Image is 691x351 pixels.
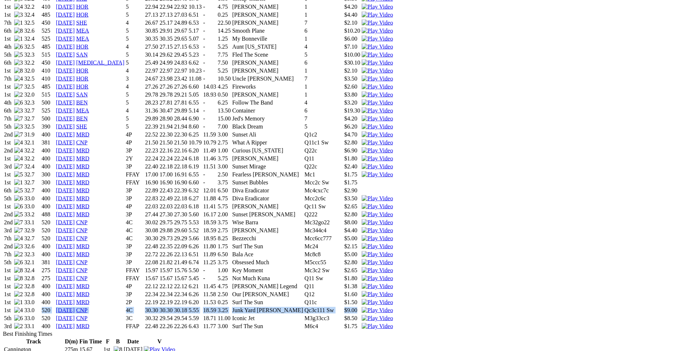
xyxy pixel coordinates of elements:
[14,283,23,289] img: 2
[362,131,393,138] img: Play Video
[76,43,89,49] a: HOR
[41,27,55,34] td: 525
[41,43,55,50] td: 485
[362,259,393,265] a: View replay
[188,27,202,34] td: 5.17
[362,155,393,161] a: View replay
[14,115,23,122] img: 7
[203,19,216,26] td: -
[76,155,89,161] a: MRD
[362,307,393,313] a: View replay
[76,99,88,105] a: BEN
[76,195,89,201] a: MRD
[76,75,89,81] a: HOR
[344,19,361,26] td: $2.10
[362,323,393,329] img: Play Video
[145,59,158,66] td: 25.49
[362,203,393,209] a: View replay
[362,99,393,105] a: Watch Replay on Watchdog
[24,11,41,18] td: 32.4
[56,179,75,185] a: [DATE]
[76,59,125,65] a: [MEDICAL_DATA]
[4,43,13,50] td: 4th
[76,291,89,297] a: MRD
[362,243,393,249] img: Play Video
[14,219,23,225] img: 7
[362,195,393,201] img: Play Video
[4,19,13,26] td: 7th
[188,11,202,18] td: 6.51
[232,43,303,50] td: Aunt [US_STATE]
[362,227,393,233] a: View replay
[76,243,89,249] a: MRD
[76,3,89,9] a: HOR
[14,179,23,185] img: 1
[362,43,393,50] img: Play Video
[188,43,202,50] td: 6.53
[76,19,87,25] a: SHE
[203,11,216,18] td: -
[203,43,216,50] td: -
[14,51,23,58] img: 5
[362,267,393,273] a: View replay
[232,3,303,10] td: [PERSON_NAME]
[159,3,173,10] td: 22.94
[14,187,23,193] img: 5
[41,59,55,66] td: 450
[56,171,75,177] a: [DATE]
[232,19,303,26] td: [PERSON_NAME]
[56,155,75,161] a: [DATE]
[362,11,393,18] img: Play Video
[362,291,393,297] a: View replay
[41,3,55,10] td: 410
[362,115,393,122] img: Play Video
[76,171,89,177] a: MRD
[174,11,187,18] td: 27.03
[56,91,75,97] a: [DATE]
[145,3,158,10] td: 22.94
[14,259,23,265] img: 6
[217,43,231,50] td: 5.25
[76,115,88,121] a: BEN
[56,43,75,49] a: [DATE]
[362,307,393,313] img: Play Video
[362,291,393,297] img: Play Video
[24,51,41,58] td: 32.3
[14,291,23,297] img: 2
[14,171,23,177] img: 5
[145,35,158,42] td: 30.35
[14,35,23,42] img: 1
[76,163,89,169] a: MRD
[362,211,393,217] img: Play Video
[174,19,187,26] td: 24.89
[362,251,393,257] a: View replay
[14,267,23,273] img: 8
[76,275,88,281] a: CNP
[362,139,393,145] a: View replay
[145,51,158,58] td: 30.14
[174,27,187,34] td: 29.67
[362,91,393,97] a: Watch Replay on Watchdog
[362,51,393,58] img: Play Video
[362,3,393,9] a: Watch Replay on Watchdog
[56,283,75,289] a: [DATE]
[56,131,75,137] a: [DATE]
[56,139,75,145] a: [DATE]
[217,11,231,18] td: 0.25
[362,67,393,74] img: Play Video
[362,147,393,154] img: Play Video
[362,91,393,98] img: Play Video
[76,235,88,241] a: CNP
[14,251,23,257] img: 2
[56,243,75,249] a: [DATE]
[304,51,334,58] td: 5
[126,35,144,42] td: 5
[56,67,75,73] a: [DATE]
[76,107,89,113] a: MEA
[232,11,303,18] td: [PERSON_NAME]
[362,283,393,289] img: Play Video
[203,3,216,10] td: -
[174,3,187,10] td: 22.92
[14,203,23,209] img: 6
[145,27,158,34] td: 30.85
